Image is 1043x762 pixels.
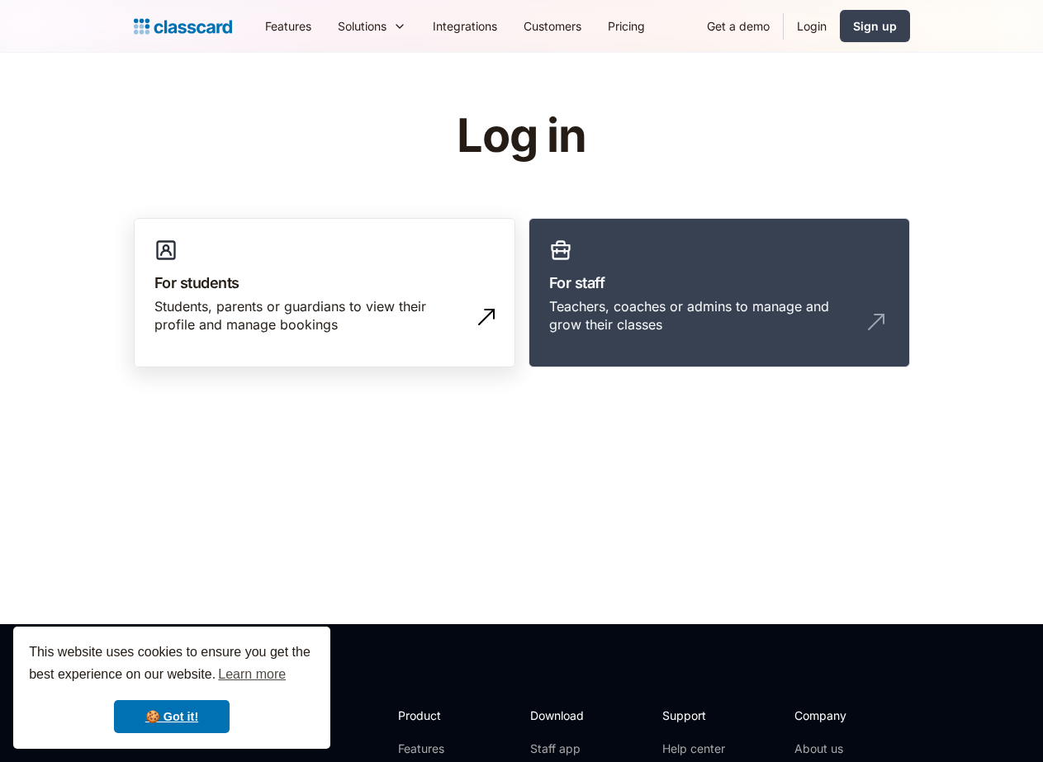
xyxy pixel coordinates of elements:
a: learn more about cookies [216,662,288,687]
a: dismiss cookie message [114,700,230,733]
h3: For staff [549,272,889,294]
h2: Product [398,707,486,724]
a: Features [252,7,325,45]
a: Get a demo [694,7,783,45]
h2: Company [794,707,904,724]
a: Customers [510,7,595,45]
div: Students, parents or guardians to view their profile and manage bookings [154,297,462,334]
a: Integrations [420,7,510,45]
h2: Download [530,707,598,724]
a: Help center [662,741,729,757]
h2: Support [662,707,729,724]
h3: For students [154,272,495,294]
a: For studentsStudents, parents or guardians to view their profile and manage bookings [134,218,515,368]
div: Solutions [338,17,386,35]
div: cookieconsent [13,627,330,749]
a: home [134,15,232,38]
div: Sign up [853,17,897,35]
a: Staff app [530,741,598,757]
div: Teachers, coaches or admins to manage and grow their classes [549,297,856,334]
span: This website uses cookies to ensure you get the best experience on our website. [29,642,315,687]
h1: Log in [259,111,784,162]
a: Sign up [840,10,910,42]
a: About us [794,741,904,757]
a: Features [398,741,486,757]
a: Login [784,7,840,45]
a: For staffTeachers, coaches or admins to manage and grow their classes [529,218,910,368]
div: Solutions [325,7,420,45]
a: Pricing [595,7,658,45]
